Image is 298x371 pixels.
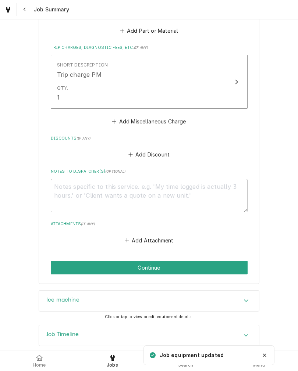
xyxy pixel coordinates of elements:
[57,85,68,91] div: Qty.
[51,12,248,36] div: Parts and Materials
[178,362,194,368] span: Search
[51,45,248,51] label: Trip Charges, Diagnostic Fees, etc.
[33,362,46,368] span: Home
[39,291,259,311] div: Accordion Header
[1,3,15,16] a: Go to Jobs
[31,6,69,13] span: Job Summary
[39,325,259,346] div: Accordion Header
[39,325,259,346] div: Job Timeline
[76,352,149,370] a: Jobs
[39,325,259,346] button: Accordion Details Expand Trigger
[3,352,75,370] a: Home
[134,46,148,50] span: ( if any )
[107,362,118,368] span: Jobs
[111,116,187,126] button: Add Miscellaneous Charge
[39,291,259,311] button: Accordion Details Expand Trigger
[51,261,248,274] div: Button Group
[77,136,91,140] span: ( if any )
[51,136,248,141] label: Discounts
[160,352,225,359] div: Job equipment updated
[51,221,248,227] label: Attachments
[51,136,248,160] div: Discounts
[57,62,108,68] div: Short Description
[105,314,193,319] span: Click or tap to view or edit equipment details.
[51,45,248,126] div: Trip Charges, Diagnostic Fees, etc.
[105,169,126,173] span: ( optional )
[57,70,102,79] div: Trip charge PM
[51,55,248,108] button: Update Line Item
[51,261,248,274] div: Button Group Row
[51,221,248,245] div: Attachments
[46,331,79,338] h3: Job Timeline
[118,26,179,36] button: Add Part or Material
[46,296,79,303] h3: Ice machine
[127,150,171,160] button: Add Discount
[51,169,248,212] div: Notes to Dispatcher(s)
[57,93,60,102] div: 1
[123,235,175,245] button: Add Attachment
[51,261,248,274] button: Continue
[81,222,95,226] span: ( if any )
[39,290,259,311] div: Ice machine
[253,362,265,368] span: Menu
[51,169,248,174] label: Notes to Dispatcher(s)
[18,3,31,16] button: Navigate back
[118,349,180,354] span: Click or tap to view job timeline.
